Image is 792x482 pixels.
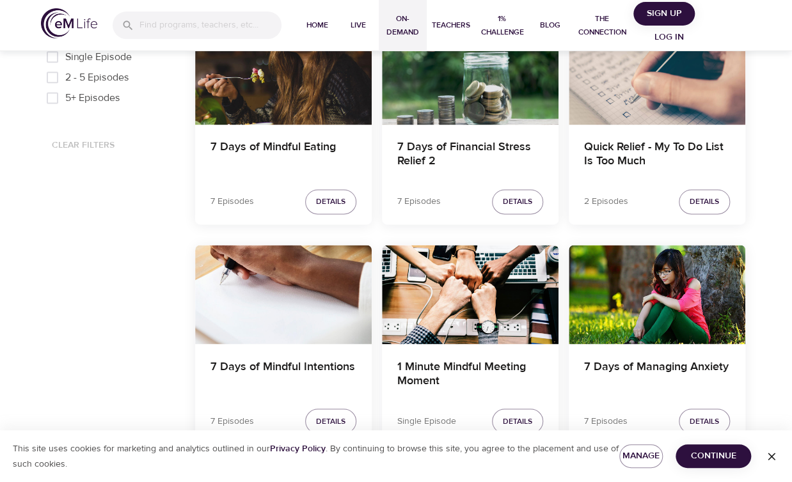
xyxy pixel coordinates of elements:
[633,2,695,26] button: Sign Up
[676,444,751,468] button: Continue
[65,49,132,65] span: Single Episode
[569,245,745,344] button: 7 Days of Managing Anxiety
[270,443,326,455] a: Privacy Policy
[210,195,254,208] p: 7 Episodes
[584,140,730,171] h4: Quick Relief - My To Do List Is Too Much
[65,70,129,85] span: 2 - 5 Episodes
[305,189,356,214] button: Details
[584,195,628,208] p: 2 Episodes
[644,29,695,45] span: Log in
[492,189,543,214] button: Details
[397,414,456,428] p: Single Episode
[382,245,558,344] button: 1 Minute Mindful Meeting Moment
[584,359,730,390] h4: 7 Days of Managing Anxiety
[503,195,532,208] span: Details
[316,414,345,428] span: Details
[210,414,254,428] p: 7 Episodes
[576,12,628,39] span: The Connection
[316,195,345,208] span: Details
[305,408,356,433] button: Details
[382,25,558,124] button: 7 Days of Financial Stress Relief 2
[630,448,653,464] span: Manage
[569,25,745,124] button: Quick Relief - My To Do List Is Too Much
[65,90,120,105] span: 5+ Episodes
[210,140,356,171] h4: 7 Days of Mindful Eating
[195,25,372,124] button: 7 Days of Mindful Eating
[397,195,441,208] p: 7 Episodes
[619,444,663,468] button: Manage
[41,8,97,38] img: logo
[480,12,525,39] span: 1% Challenge
[195,245,372,344] button: 7 Days of Mindful Intentions
[492,408,543,433] button: Details
[139,12,281,39] input: Find programs, teachers, etc...
[210,359,356,390] h4: 7 Days of Mindful Intentions
[584,414,628,428] p: 7 Episodes
[503,414,532,428] span: Details
[690,414,719,428] span: Details
[535,19,566,32] span: Blog
[343,19,374,32] span: Live
[384,12,422,39] span: On-Demand
[432,19,470,32] span: Teachers
[638,26,700,49] button: Log in
[638,6,690,22] span: Sign Up
[302,19,333,32] span: Home
[679,408,730,433] button: Details
[690,195,719,208] span: Details
[397,140,543,171] h4: 7 Days of Financial Stress Relief 2
[679,189,730,214] button: Details
[397,359,543,390] h4: 1 Minute Mindful Meeting Moment
[686,448,741,464] span: Continue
